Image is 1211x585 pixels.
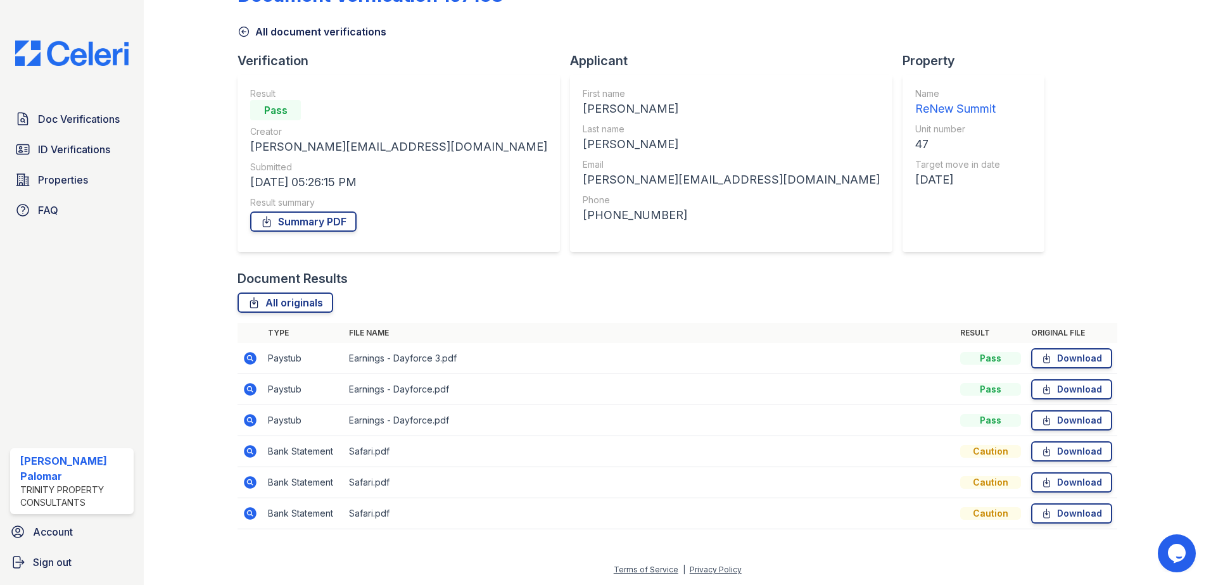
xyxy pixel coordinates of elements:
[263,323,344,343] th: Type
[1031,472,1112,493] a: Download
[263,498,344,529] td: Bank Statement
[263,405,344,436] td: Paystub
[960,414,1021,427] div: Pass
[915,100,1000,118] div: ReNew Summit
[250,138,547,156] div: [PERSON_NAME][EMAIL_ADDRESS][DOMAIN_NAME]
[960,383,1021,396] div: Pass
[915,123,1000,135] div: Unit number
[1031,379,1112,399] a: Download
[344,436,955,467] td: Safari.pdf
[344,323,955,343] th: File name
[344,498,955,529] td: Safari.pdf
[38,111,120,127] span: Doc Verifications
[614,565,678,574] a: Terms of Service
[250,125,547,138] div: Creator
[250,161,547,173] div: Submitted
[1026,323,1117,343] th: Original file
[915,171,1000,189] div: [DATE]
[20,453,129,484] div: [PERSON_NAME] Palomar
[263,436,344,467] td: Bank Statement
[238,270,348,287] div: Document Results
[570,52,903,70] div: Applicant
[915,135,1000,153] div: 47
[250,100,301,120] div: Pass
[10,106,134,132] a: Doc Verifications
[10,137,134,162] a: ID Verifications
[903,52,1055,70] div: Property
[38,203,58,218] span: FAQ
[263,343,344,374] td: Paystub
[960,507,1021,520] div: Caution
[263,467,344,498] td: Bank Statement
[344,374,955,405] td: Earnings - Dayforce.pdf
[5,519,139,544] a: Account
[915,87,1000,118] a: Name ReNew Summit
[583,100,880,118] div: [PERSON_NAME]
[583,135,880,153] div: [PERSON_NAME]
[344,343,955,374] td: Earnings - Dayforce 3.pdf
[33,555,72,570] span: Sign out
[955,323,1026,343] th: Result
[263,374,344,405] td: Paystub
[250,196,547,209] div: Result summary
[238,52,570,70] div: Verification
[915,158,1000,171] div: Target move in date
[10,167,134,192] a: Properties
[960,352,1021,365] div: Pass
[583,194,880,206] div: Phone
[583,123,880,135] div: Last name
[583,158,880,171] div: Email
[960,476,1021,489] div: Caution
[1031,441,1112,462] a: Download
[1031,410,1112,431] a: Download
[690,565,742,574] a: Privacy Policy
[1158,534,1198,572] iframe: chat widget
[5,41,139,66] img: CE_Logo_Blue-a8612792a0a2168367f1c8372b55b34899dd931a85d93a1a3d3e32e68fde9ad4.png
[33,524,73,539] span: Account
[250,87,547,100] div: Result
[238,292,333,313] a: All originals
[38,142,110,157] span: ID Verifications
[683,565,685,574] div: |
[960,445,1021,458] div: Caution
[583,171,880,189] div: [PERSON_NAME][EMAIL_ADDRESS][DOMAIN_NAME]
[20,484,129,509] div: Trinity Property Consultants
[10,198,134,223] a: FAQ
[1031,503,1112,524] a: Download
[238,24,386,39] a: All document verifications
[1031,348,1112,368] a: Download
[250,173,547,191] div: [DATE] 05:26:15 PM
[915,87,1000,100] div: Name
[344,405,955,436] td: Earnings - Dayforce.pdf
[583,87,880,100] div: First name
[250,211,357,232] a: Summary PDF
[38,172,88,187] span: Properties
[583,206,880,224] div: [PHONE_NUMBER]
[5,550,139,575] a: Sign out
[344,467,955,498] td: Safari.pdf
